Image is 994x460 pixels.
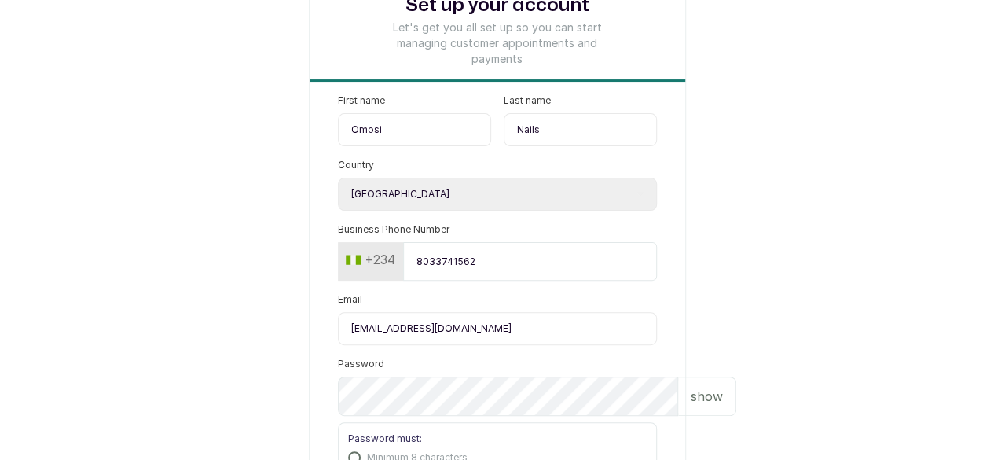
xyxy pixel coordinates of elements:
input: Enter last name here [504,113,657,146]
label: Business Phone Number [338,223,449,236]
input: 9151930463 [403,242,657,281]
label: Password [338,358,384,370]
p: show [691,387,723,406]
button: +234 [339,247,402,272]
label: Last name [504,94,551,107]
p: Password must: [348,432,647,445]
label: Email [338,293,362,306]
p: Let's get you all set up so you can start managing customer appointments and payments [385,20,608,67]
label: First name [338,94,385,107]
input: email@acme.com [338,312,657,345]
input: Enter first name here [338,113,491,146]
label: Country [338,159,374,171]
